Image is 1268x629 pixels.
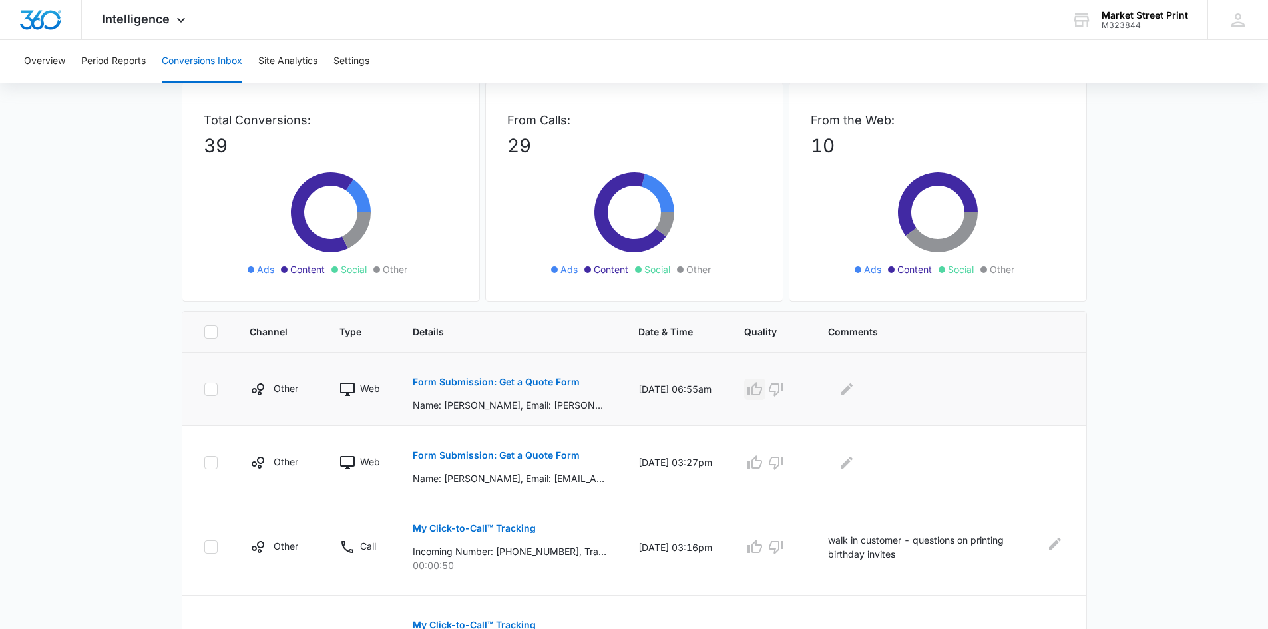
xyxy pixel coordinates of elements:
span: Channel [250,325,289,339]
p: walk in customer - questions on printing birthday invites [828,533,1038,561]
p: 39 [204,132,458,160]
button: Site Analytics [258,40,317,83]
p: Web [360,455,380,469]
p: 00:00:50 [413,558,606,572]
span: Quality [744,325,777,339]
span: Date & Time [638,325,693,339]
button: My Click-to-Call™ Tracking [413,513,536,544]
span: Intelligence [102,12,170,26]
td: [DATE] 06:55am [622,353,728,426]
p: Incoming Number: [PHONE_NUMBER], Tracking Number: [PHONE_NUMBER], Ring To: [PHONE_NUMBER], Caller... [413,544,606,558]
span: Other [990,262,1014,276]
span: Social [948,262,974,276]
p: Name: [PERSON_NAME], Email: [EMAIL_ADDRESS][DOMAIN_NAME], Phone: [PHONE_NUMBER], How can we help?... [413,471,606,485]
span: Comments [828,325,1045,339]
p: Total Conversions: [204,111,458,129]
span: Content [897,262,932,276]
button: Edit Comments [836,379,857,400]
span: Details [413,325,587,339]
span: Content [290,262,325,276]
p: Call [360,539,376,553]
p: 29 [507,132,761,160]
button: Edit Comments [836,452,857,473]
p: Form Submission: Get a Quote Form [413,451,580,460]
span: Type [339,325,361,339]
div: account id [1102,21,1188,30]
button: Form Submission: Get a Quote Form [413,439,580,471]
td: [DATE] 03:16pm [622,499,728,596]
p: My Click-to-Call™ Tracking [413,524,536,533]
span: Content [594,262,628,276]
div: account name [1102,10,1188,21]
span: Ads [257,262,274,276]
p: Other [274,539,298,553]
p: Name: [PERSON_NAME], Email: [PERSON_NAME][EMAIL_ADDRESS][PERSON_NAME][DOMAIN_NAME], Phone: [PHONE... [413,398,606,412]
button: Settings [333,40,369,83]
p: From Calls: [507,111,761,129]
p: Form Submission: Get a Quote Form [413,377,580,387]
p: From the Web: [811,111,1065,129]
td: [DATE] 03:27pm [622,426,728,499]
span: Social [341,262,367,276]
span: Ads [560,262,578,276]
span: Social [644,262,670,276]
p: Other [274,455,298,469]
p: 10 [811,132,1065,160]
p: Other [274,381,298,395]
button: Period Reports [81,40,146,83]
button: Overview [24,40,65,83]
button: Form Submission: Get a Quote Form [413,366,580,398]
span: Other [686,262,711,276]
button: Conversions Inbox [162,40,242,83]
span: Other [383,262,407,276]
span: Ads [864,262,881,276]
button: Edit Comments [1046,533,1064,554]
p: Web [360,381,380,395]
